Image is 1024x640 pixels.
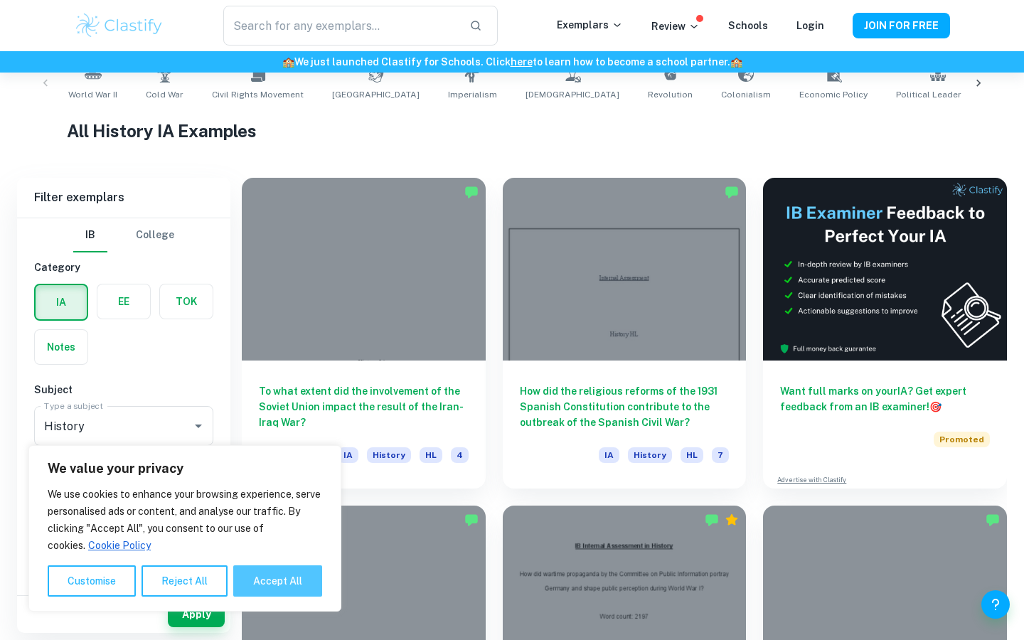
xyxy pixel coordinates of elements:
[725,185,739,199] img: Marked
[526,88,619,101] span: [DEMOGRAPHIC_DATA]
[168,602,225,627] button: Apply
[451,447,469,463] span: 4
[367,447,411,463] span: History
[981,590,1010,619] button: Help and Feedback
[651,18,700,34] p: Review
[712,447,729,463] span: 7
[212,88,304,101] span: Civil Rights Movement
[628,447,672,463] span: History
[34,382,213,398] h6: Subject
[44,400,103,412] label: Type a subject
[17,178,230,218] h6: Filter exemplars
[73,218,174,252] div: Filter type choice
[557,17,623,33] p: Exemplars
[160,284,213,319] button: TOK
[721,88,771,101] span: Colonialism
[223,6,458,46] input: Search for any exemplars...
[730,56,742,68] span: 🏫
[28,445,341,612] div: We value your privacy
[780,383,990,415] h6: Want full marks on your IA ? Get expert feedback from an IB examiner!
[48,486,322,554] p: We use cookies to enhance your browsing experience, serve personalised ads or content, and analys...
[188,416,208,436] button: Open
[464,513,479,527] img: Marked
[233,565,322,597] button: Accept All
[142,565,228,597] button: Reject All
[520,383,730,430] h6: How did the religious reforms of the 1931 Spanish Constitution contribute to the outbreak of the ...
[853,13,950,38] button: JOIN FOR FREE
[3,54,1021,70] h6: We just launched Clastify for Schools. Click to learn how to become a school partner.
[48,460,322,477] p: We value your privacy
[338,447,358,463] span: IA
[725,513,739,527] div: Premium
[464,185,479,199] img: Marked
[986,513,1000,527] img: Marked
[599,447,619,463] span: IA
[136,218,174,252] button: College
[74,11,164,40] img: Clastify logo
[728,20,768,31] a: Schools
[705,513,719,527] img: Marked
[763,178,1007,361] img: Thumbnail
[799,88,868,101] span: Economic Policy
[146,88,183,101] span: Cold War
[511,56,533,68] a: here
[48,565,136,597] button: Customise
[934,432,990,447] span: Promoted
[929,401,942,412] span: 🎯
[763,178,1007,489] a: Want full marks on yourIA? Get expert feedback from an IB examiner!PromotedAdvertise with Clastify
[896,88,979,101] span: Political Leadership
[35,330,87,364] button: Notes
[67,118,958,144] h1: All History IA Examples
[503,178,747,489] a: How did the religious reforms of the 1931 Spanish Constitution contribute to the outbreak of the ...
[73,218,107,252] button: IB
[648,88,693,101] span: Revolution
[34,260,213,275] h6: Category
[282,56,294,68] span: 🏫
[242,178,486,489] a: To what extent did the involvement of the Soviet Union impact the result of the Iran-Iraq War?IAH...
[777,475,846,485] a: Advertise with Clastify
[97,284,150,319] button: EE
[681,447,703,463] span: HL
[448,88,497,101] span: Imperialism
[259,383,469,430] h6: To what extent did the involvement of the Soviet Union impact the result of the Iran-Iraq War?
[36,285,87,319] button: IA
[332,88,420,101] span: [GEOGRAPHIC_DATA]
[796,20,824,31] a: Login
[68,88,117,101] span: World War II
[420,447,442,463] span: HL
[87,539,151,552] a: Cookie Policy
